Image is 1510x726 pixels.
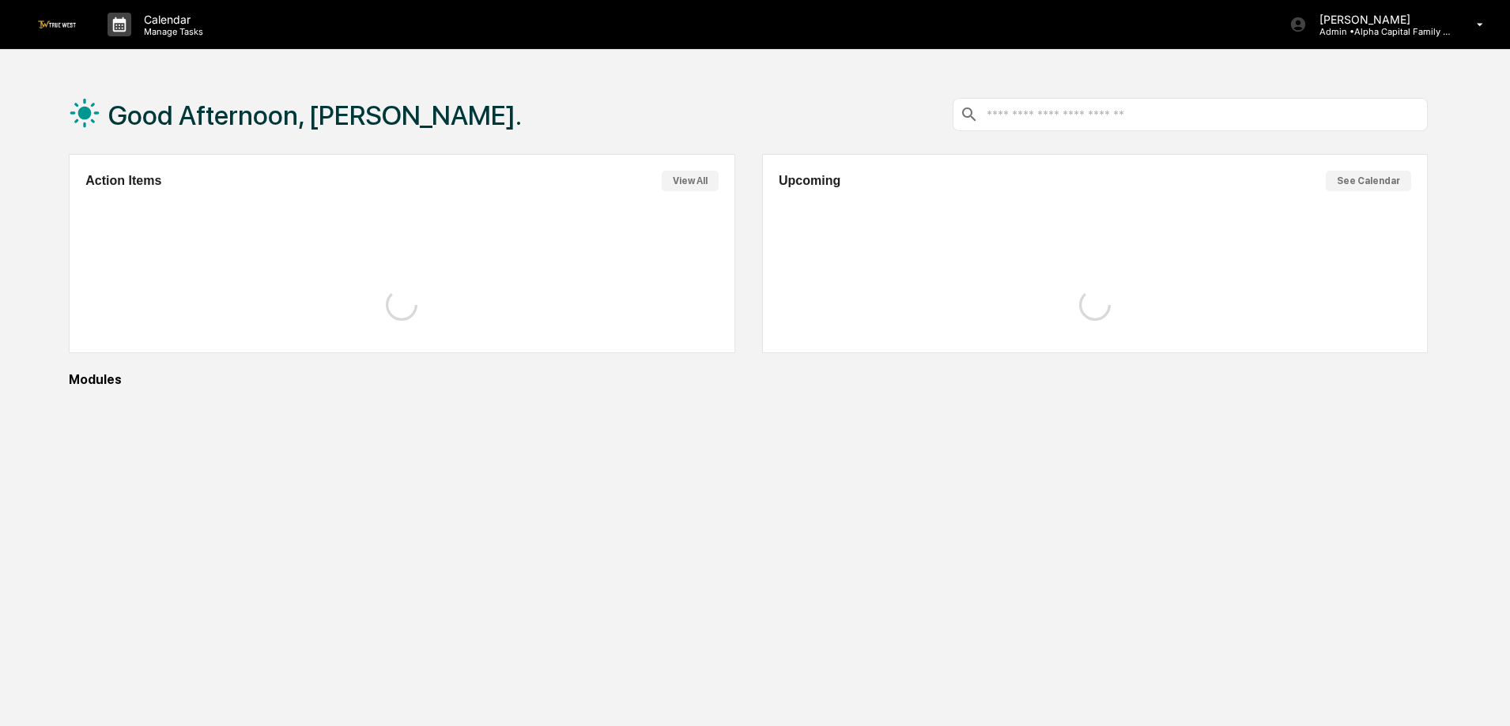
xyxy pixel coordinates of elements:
button: View All [662,171,719,191]
h1: Good Afternoon, [PERSON_NAME]. [108,100,522,131]
button: See Calendar [1326,171,1411,191]
div: Modules [69,372,1428,387]
img: logo [38,21,76,28]
p: Manage Tasks [131,26,211,37]
p: Calendar [131,13,211,26]
p: [PERSON_NAME] [1307,13,1454,26]
p: Admin • Alpha Capital Family Office [1307,26,1454,37]
h2: Upcoming [779,174,840,188]
h2: Action Items [85,174,161,188]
